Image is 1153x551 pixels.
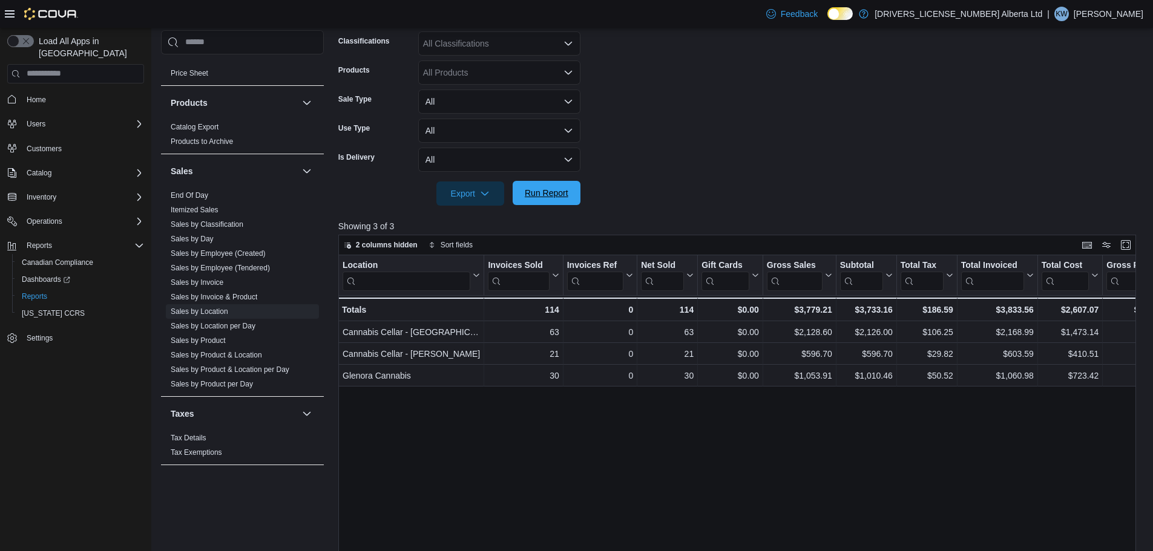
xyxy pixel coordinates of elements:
[840,368,893,383] div: $1,010.46
[171,350,262,360] span: Sales by Product & Location
[641,368,694,383] div: 30
[171,123,218,131] a: Catalog Export
[488,302,559,317] div: 114
[171,448,222,457] a: Tax Exemptions
[338,123,370,133] label: Use Type
[641,259,684,271] div: Net Sold
[901,259,944,271] div: Total Tax
[171,307,228,316] span: Sales by Location
[840,259,883,290] div: Subtotal
[567,368,632,383] div: 0
[171,137,233,146] span: Products to Archive
[171,165,193,177] h3: Sales
[701,325,759,339] div: $0.00
[171,191,208,200] span: End Of Day
[171,263,270,273] span: Sales by Employee (Tendered)
[781,8,818,20] span: Feedback
[2,237,149,254] button: Reports
[22,238,57,253] button: Reports
[17,289,144,304] span: Reports
[767,325,832,339] div: $2,128.60
[171,365,289,374] span: Sales by Product & Location per Day
[444,181,497,206] span: Export
[701,347,759,361] div: $0.00
[171,278,223,287] a: Sales by Invoice
[300,42,314,56] button: Pricing
[171,434,206,442] a: Tax Details
[171,264,270,272] a: Sales by Employee (Tendered)
[27,95,46,105] span: Home
[343,325,480,339] div: Cannabis Cellar - [GEOGRAPHIC_DATA]
[767,259,832,290] button: Gross Sales
[488,259,549,290] div: Invoices Sold
[27,241,52,250] span: Reports
[1074,7,1143,21] p: [PERSON_NAME]
[22,117,144,131] span: Users
[171,292,257,302] span: Sales by Invoice & Product
[12,305,149,322] button: [US_STATE] CCRS
[22,331,57,345] a: Settings
[17,272,144,287] span: Dashboards
[961,325,1034,339] div: $2,168.99
[27,217,62,226] span: Operations
[767,347,832,361] div: $596.70
[343,368,480,383] div: Glenora Cannabis
[27,144,62,154] span: Customers
[27,168,51,178] span: Catalog
[171,322,255,330] a: Sales by Location per Day
[171,205,218,215] span: Itemized Sales
[563,68,573,77] button: Open list of options
[338,36,390,46] label: Classifications
[339,238,422,252] button: 2 columns hidden
[22,117,50,131] button: Users
[356,240,418,250] span: 2 columns hidden
[641,325,694,339] div: 63
[641,259,684,290] div: Net Sold
[567,259,632,290] button: Invoices Ref
[641,302,694,317] div: 114
[901,259,953,290] button: Total Tax
[22,214,67,229] button: Operations
[171,122,218,132] span: Catalog Export
[17,289,52,304] a: Reports
[22,214,144,229] span: Operations
[22,238,144,253] span: Reports
[22,275,70,284] span: Dashboards
[27,119,45,129] span: Users
[171,97,208,109] h3: Products
[171,321,255,331] span: Sales by Location per Day
[1056,7,1067,21] span: KW
[1042,259,1089,290] div: Total Cost
[12,288,149,305] button: Reports
[343,259,470,271] div: Location
[1054,7,1069,21] div: Kelli White
[22,330,144,345] span: Settings
[300,164,314,178] button: Sales
[171,408,194,420] h3: Taxes
[171,336,226,345] span: Sales by Product
[840,259,893,290] button: Subtotal
[171,379,253,389] span: Sales by Product per Day
[22,190,144,204] span: Inventory
[2,189,149,206] button: Inventory
[567,259,623,271] div: Invoices Ref
[171,206,218,214] a: Itemized Sales
[1042,302,1099,317] div: $2,607.07
[701,259,749,290] div: Gift Card Sales
[22,292,47,301] span: Reports
[767,259,823,290] div: Gross Sales
[22,92,144,107] span: Home
[901,259,944,290] div: Total Tax
[488,259,559,290] button: Invoices Sold
[488,347,559,361] div: 21
[338,220,1145,232] p: Showing 3 of 3
[1047,7,1050,21] p: |
[641,259,694,290] button: Net Sold
[343,259,470,290] div: Location
[961,368,1034,383] div: $1,060.98
[12,254,149,271] button: Canadian Compliance
[488,325,559,339] div: 63
[171,408,297,420] button: Taxes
